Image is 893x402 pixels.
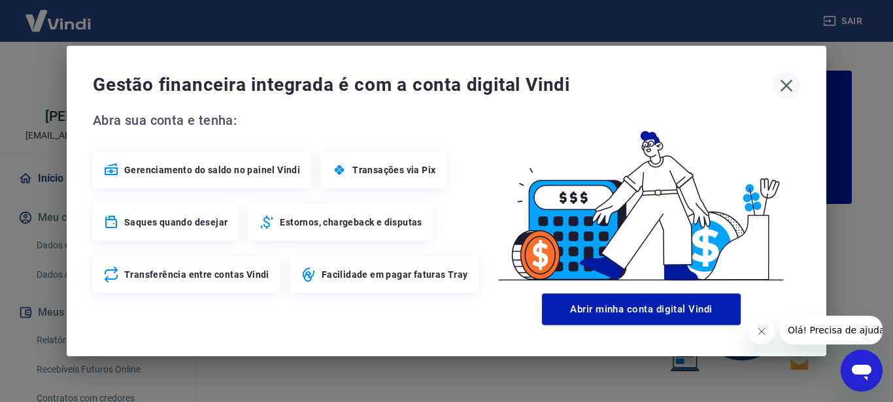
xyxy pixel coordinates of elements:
[124,163,300,176] span: Gerenciamento do saldo no painel Vindi
[352,163,435,176] span: Transações via Pix
[124,216,227,229] span: Saques quando desejar
[8,9,110,20] span: Olá! Precisa de ajuda?
[124,268,269,281] span: Transferência entre contas Vindi
[780,316,883,344] iframe: Mensagem da empresa
[93,72,773,98] span: Gestão financeira integrada é com a conta digital Vindi
[841,350,883,392] iframe: Botão para abrir a janela de mensagens
[93,110,482,131] span: Abra sua conta e tenha:
[749,318,775,344] iframe: Fechar mensagem
[280,216,422,229] span: Estornos, chargeback e disputas
[482,110,800,288] img: Good Billing
[542,293,741,325] button: Abrir minha conta digital Vindi
[322,268,468,281] span: Facilidade em pagar faturas Tray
